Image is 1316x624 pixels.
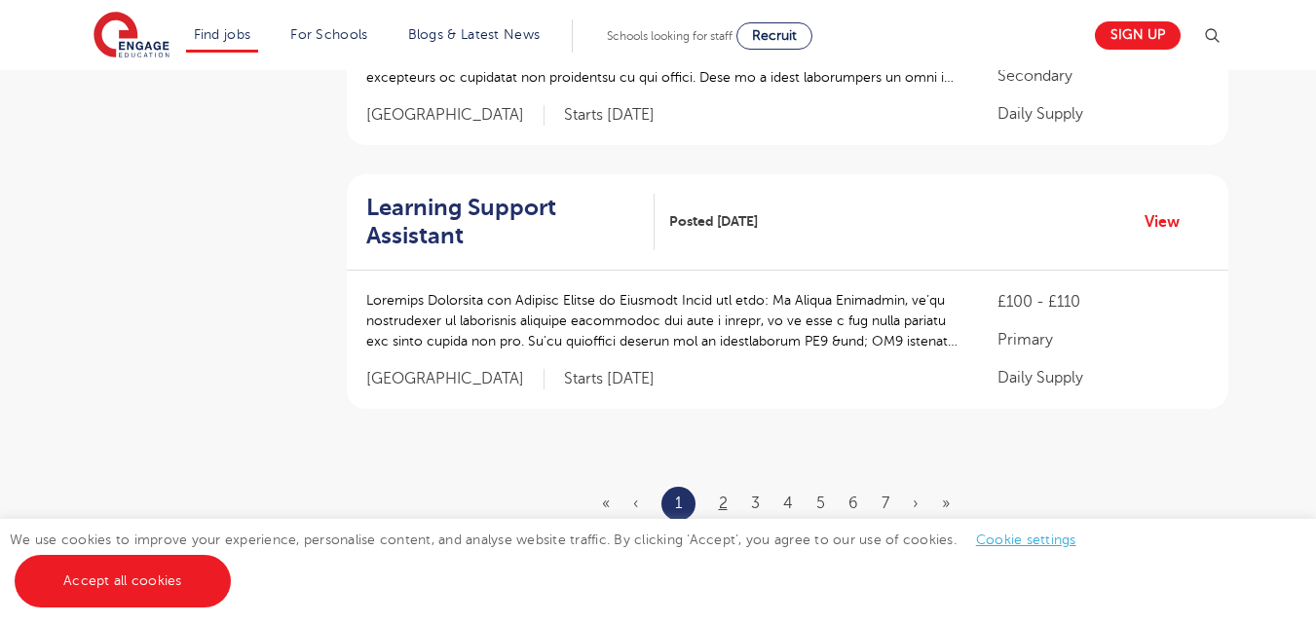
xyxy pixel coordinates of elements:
[848,495,858,512] a: 6
[882,495,889,512] a: 7
[194,27,251,42] a: Find jobs
[997,102,1208,126] p: Daily Supply
[719,495,728,512] a: 2
[94,12,169,60] img: Engage Education
[783,495,793,512] a: 4
[633,495,638,512] span: ‹
[675,491,682,516] a: 1
[366,369,545,389] span: [GEOGRAPHIC_DATA]
[997,290,1208,313] p: £100 - £110
[366,194,639,250] h2: Learning Support Assistant
[751,495,760,512] a: 3
[366,290,959,351] p: Loremips Dolorsita con Adipisc Elitse do Eiusmodt Incid utl etdo: Ma Aliqua Enimadmin, ve’qu nost...
[752,28,797,43] span: Recruit
[913,495,919,512] a: Next
[736,22,812,50] a: Recruit
[607,29,733,43] span: Schools looking for staff
[997,328,1208,351] p: Primary
[816,495,825,512] a: 5
[564,369,655,389] p: Starts [DATE]
[1145,209,1194,235] a: View
[10,532,1096,588] span: We use cookies to improve your experience, personalise content, and analyse website traffic. By c...
[997,64,1208,88] p: Secondary
[408,27,541,42] a: Blogs & Latest News
[366,194,655,250] a: Learning Support Assistant
[1095,21,1181,50] a: Sign up
[15,555,231,607] a: Accept all cookies
[669,211,758,232] span: Posted [DATE]
[602,495,610,512] span: «
[942,495,950,512] a: Last
[290,27,367,42] a: For Schools
[564,105,655,126] p: Starts [DATE]
[997,366,1208,389] p: Daily Supply
[976,532,1076,547] a: Cookie settings
[366,105,545,126] span: [GEOGRAPHIC_DATA]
